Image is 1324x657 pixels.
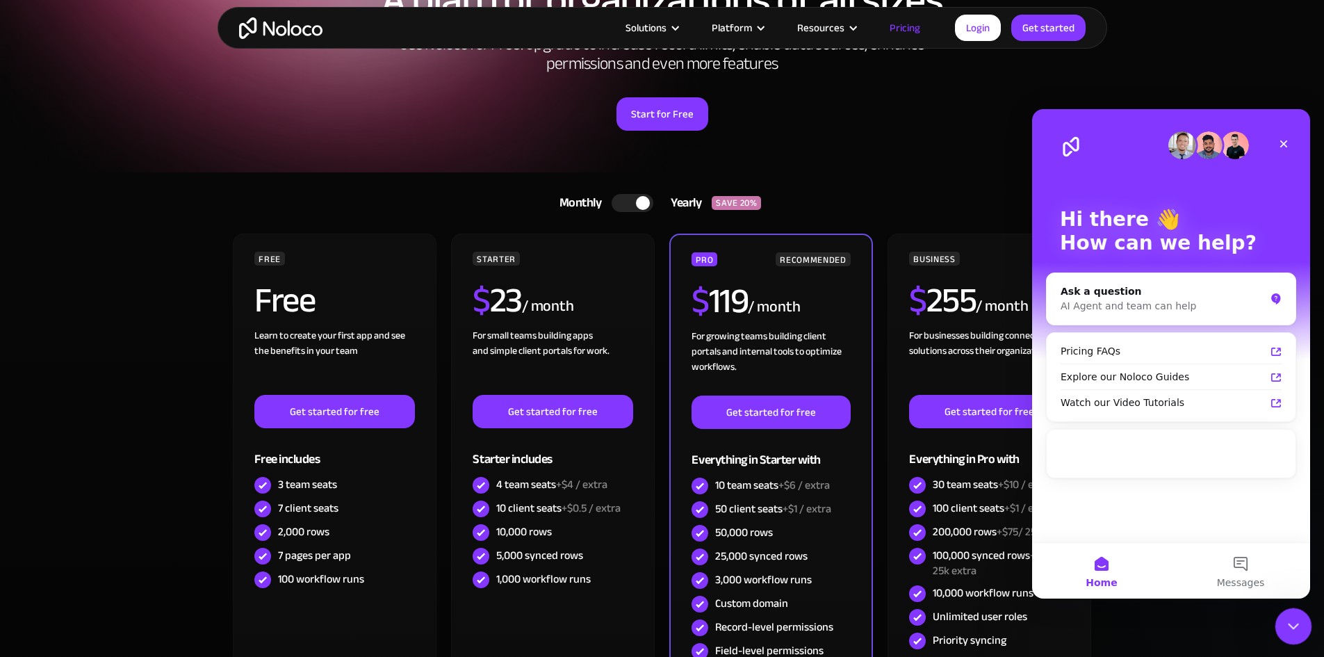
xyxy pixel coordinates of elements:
[997,521,1069,542] span: +$75/ 25k extra
[933,633,1006,648] div: Priority syncing
[780,19,872,37] div: Resources
[715,596,788,611] div: Custom domain
[715,549,808,564] div: 25,000 synced rows
[909,252,959,266] div: BUSINESS
[562,498,621,519] span: +$0.5 / extra
[473,395,632,428] a: Get started for free
[608,19,694,37] div: Solutions
[616,97,708,131] a: Start for Free
[239,17,322,39] a: home
[653,193,712,213] div: Yearly
[473,268,490,333] span: $
[692,396,850,429] a: Get started for free
[384,35,940,74] h2: Use Noloco for Free. Upgrade to increase record limits, enable data sources, enhance permissions ...
[496,524,552,540] div: 10,000 rows
[776,252,850,266] div: RECOMMENDED
[783,498,831,519] span: +$1 / extra
[933,548,1069,578] div: 100,000 synced rows
[522,295,574,318] div: / month
[909,268,926,333] span: $
[254,328,414,395] div: Learn to create your first app and see the benefits in your team ‍
[692,252,717,266] div: PRO
[473,252,519,266] div: STARTER
[254,395,414,428] a: Get started for free
[692,429,850,474] div: Everything in Starter with
[909,328,1069,395] div: For businesses building connected solutions across their organization. ‍
[933,609,1027,624] div: Unlimited user roles
[715,525,773,540] div: 50,000 rows
[626,19,667,37] div: Solutions
[933,524,1069,540] div: 200,000 rows
[715,478,830,493] div: 10 team seats
[694,19,780,37] div: Platform
[254,283,315,318] h2: Free
[797,19,844,37] div: Resources
[278,548,351,563] div: 7 pages per app
[254,252,285,266] div: FREE
[1032,109,1310,599] iframe: Intercom live chat
[909,395,1069,428] a: Get started for free
[1004,498,1053,519] span: +$1 / extra
[473,428,632,473] div: Starter includes
[872,19,938,37] a: Pricing
[278,571,364,587] div: 100 workflow runs
[473,283,522,318] h2: 23
[715,501,831,517] div: 50 client seats
[933,501,1053,516] div: 100 client seats
[496,501,621,516] div: 10 client seats
[692,268,709,334] span: $
[998,474,1053,495] span: +$10 / extra
[542,193,612,213] div: Monthly
[933,545,1056,581] span: +$75/ 25k extra
[692,284,748,318] h2: 119
[278,524,329,540] div: 2,000 rows
[933,585,1033,601] div: 10,000 workflow runs
[955,15,1001,41] a: Login
[278,477,337,492] div: 3 team seats
[712,196,761,210] div: SAVE 20%
[496,571,591,587] div: 1,000 workflow runs
[1275,608,1312,645] iframe: Intercom live chat
[778,475,830,496] span: +$6 / extra
[1011,15,1086,41] a: Get started
[715,619,833,635] div: Record-level permissions
[748,296,800,318] div: / month
[976,295,1028,318] div: / month
[496,477,607,492] div: 4 team seats
[692,329,850,396] div: For growing teams building client portals and internal tools to optimize workflows.
[473,328,632,395] div: For small teams building apps and simple client portals for work. ‍
[556,474,607,495] span: +$4 / extra
[909,428,1069,473] div: Everything in Pro with
[909,283,976,318] h2: 255
[715,572,812,587] div: 3,000 workflow runs
[933,477,1053,492] div: 30 team seats
[496,548,583,563] div: 5,000 synced rows
[712,19,752,37] div: Platform
[254,428,414,473] div: Free includes
[278,501,338,516] div: 7 client seats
